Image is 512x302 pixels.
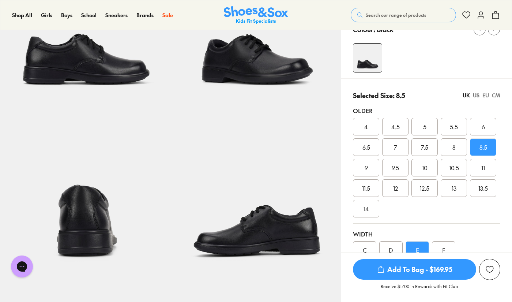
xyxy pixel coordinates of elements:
[41,11,52,19] a: Girls
[224,6,288,24] a: Shoes & Sox
[364,122,368,131] span: 4
[492,92,500,99] div: CM
[365,163,368,172] span: 9
[353,106,500,115] div: Older
[423,122,426,131] span: 5
[478,184,488,193] span: 13.5
[422,163,428,172] span: 10
[353,241,376,259] div: C
[353,259,476,280] button: Add To Bag - $169.95
[452,143,456,152] span: 8
[463,92,470,99] div: UK
[479,143,487,152] span: 8.5
[381,283,458,296] p: Receive $17.00 in Rewards with Fit Club
[406,241,429,259] div: E
[452,184,456,193] span: 13
[171,107,342,278] img: 7-211615_1
[481,163,485,172] span: 11
[61,11,72,19] a: Boys
[450,122,458,131] span: 5.5
[482,92,489,99] div: EU
[353,44,382,72] img: 4-211613_1
[353,230,500,238] div: Width
[362,184,370,193] span: 11.5
[393,184,398,193] span: 12
[353,259,476,280] span: Add To Bag - $169.95
[482,122,485,131] span: 6
[366,12,426,18] span: Search our range of products
[391,122,400,131] span: 4.5
[162,11,173,19] a: Sale
[379,241,403,259] div: D
[362,143,370,152] span: 6.5
[420,184,429,193] span: 12.5
[353,90,405,100] p: Selected Size: 8.5
[473,92,479,99] div: US
[81,11,97,19] a: School
[12,11,32,19] a: Shop All
[421,143,428,152] span: 7.5
[479,259,500,280] button: Add to Wishlist
[432,241,455,259] div: F
[364,204,369,213] span: 14
[394,143,397,152] span: 7
[136,11,154,19] a: Brands
[224,6,288,24] img: SNS_Logo_Responsive.svg
[105,11,128,19] a: Sneakers
[449,163,459,172] span: 10.5
[392,163,399,172] span: 9.5
[351,8,456,22] button: Search our range of products
[7,253,37,280] iframe: Gorgias live chat messenger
